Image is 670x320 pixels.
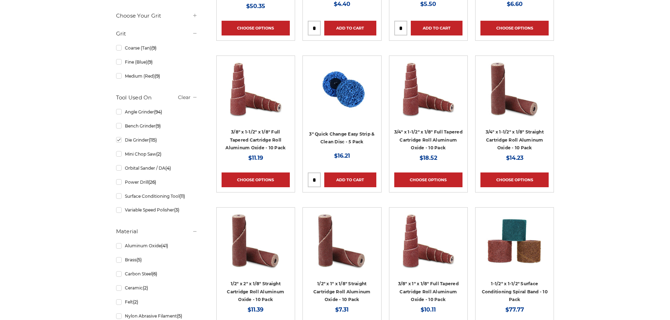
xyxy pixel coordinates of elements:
a: Aluminum Oxide(41) [116,240,198,252]
a: Cartridge Roll 1/2" x 1" x 1/8" Straight [308,213,376,281]
a: Choose Options [480,21,549,35]
a: Die Grinder(115) [116,134,198,146]
h5: Choose Your Grit [116,12,198,20]
a: Felt(2) [116,296,198,308]
a: Power Drill(26) [116,176,198,188]
img: Cartridge Roll 1/2" x 1" x 1/8" Straight [314,213,370,269]
span: (5) [177,313,182,319]
img: 3 inch blue strip it quick change discs by BHA [314,61,370,117]
span: $5.50 [420,1,436,7]
span: (26) [148,179,156,185]
a: Choose Options [222,21,290,35]
a: Cartridge Roll 3/4" x 1-1/2" x 1/8" Tapered [394,61,462,129]
a: Carbon Steel(6) [116,268,198,280]
span: (6) [152,271,157,276]
span: (9) [147,59,153,65]
img: Cartridge Roll 3/8" x 1-1/2" x 1/8" Full Tapered [228,61,284,117]
span: (41) [161,243,168,248]
img: Cartridge Roll 3/4" x 1-1/2" x 1/8" Tapered [400,61,457,117]
span: $18.52 [420,155,437,161]
span: $16.21 [334,152,350,159]
h5: Grit [116,30,198,38]
span: (94) [154,109,162,115]
a: 1-1/2" x 1-1/2" Scotch Brite Spiral Band [480,213,549,281]
a: Medium (Red)(9) [116,70,198,82]
a: Mini Chop Saw(2) [116,148,198,160]
span: $11.39 [248,306,263,313]
a: Add to Cart [411,21,462,35]
span: $77.77 [505,306,524,313]
span: $11.19 [248,155,263,161]
span: (2) [133,299,138,305]
a: Angle Grinder(94) [116,106,198,118]
a: 3" Quick Change Easy Strip & Clean Disc - 5 Pack [309,131,375,145]
a: 3 inch blue strip it quick change discs by BHA [308,61,376,129]
h5: Tool Used On [116,93,198,102]
a: Cartridge Roll 3/8" x 1-1/2" x 1/8" Full Tapered [222,61,290,129]
a: Cartridge Roll 1/2" x 2" x 1/8"" Straight [222,213,290,281]
a: Clear [178,94,191,100]
a: Orbital Sander / DA(4) [116,162,198,174]
div: Tool Used On Clear [116,93,198,102]
a: 3/4" x 1-1/2" x 1/8" Full Tapered Cartridge Roll Aluminum Oxide - 10 Pack [394,129,462,150]
span: (9) [155,73,160,79]
img: Cartridge Roll 1/2" x 2" x 1/8"" Straight [228,213,284,269]
a: 3/8" x 1" x 1/8" Full Tapered Cartridge Roll Aluminum Oxide - 10 Pack [398,281,459,302]
span: $6.60 [507,1,523,7]
a: Add to Cart [324,172,376,187]
span: (11) [179,194,185,199]
a: 3/8" x 1-1/2" x 1/8" Full Tapered Cartridge Roll Aluminum Oxide - 10 Pack [225,129,286,150]
a: Variable Speed Polisher(3) [116,204,198,216]
span: (5) [136,257,142,262]
a: Cartridge Roll 3/8" x 1" x 1/8" Full Tapered [394,213,462,281]
a: Choose Options [394,172,462,187]
span: (3) [174,207,179,213]
a: Bench Grinder(9) [116,120,198,132]
span: (2) [143,285,148,290]
span: (9) [151,45,157,51]
a: 3/4" x 1-1/2" x 1/8" Straight Cartridge Roll Aluminum Oxide - 10 Pack [486,129,544,150]
span: (4) [165,165,171,171]
a: 1/2" x 2" x 1/8" Straight Cartridge Roll Aluminum Oxide - 10 Pack [227,281,284,302]
span: (2) [156,151,161,157]
span: (9) [155,123,161,129]
a: Ceramic(2) [116,282,198,294]
span: $7.31 [335,306,349,313]
img: 1-1/2" x 1-1/2" Scotch Brite Spiral Band [486,213,543,269]
img: Cartridge Roll 3/8" x 1" x 1/8" Full Tapered [400,213,457,269]
span: $10.11 [421,306,436,313]
span: $4.40 [334,1,350,7]
a: Brass(5) [116,254,198,266]
a: Fine (Blue)(9) [116,56,198,68]
a: Coarse (Tan)(9) [116,42,198,54]
a: Choose Options [222,172,290,187]
a: Surface Conditioning Tool(11) [116,190,198,202]
span: $50.35 [246,3,265,9]
span: $14.23 [506,155,523,161]
span: (115) [149,137,157,143]
img: Cartridge Roll 3/4" x 1-1/2" x 1/8" Straight [486,61,543,117]
a: 1-1/2" x 1-1/2" Surface Conditioning Spiral Band - 10 Pack [482,281,548,302]
a: Add to Cart [324,21,376,35]
a: Cartridge Roll 3/4" x 1-1/2" x 1/8" Straight [480,61,549,129]
a: Choose Options [480,172,549,187]
a: 1/2" x 1" x 1/8" Straight Cartridge Roll Aluminum Oxide - 10 Pack [313,281,371,302]
h5: Material [116,227,198,236]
